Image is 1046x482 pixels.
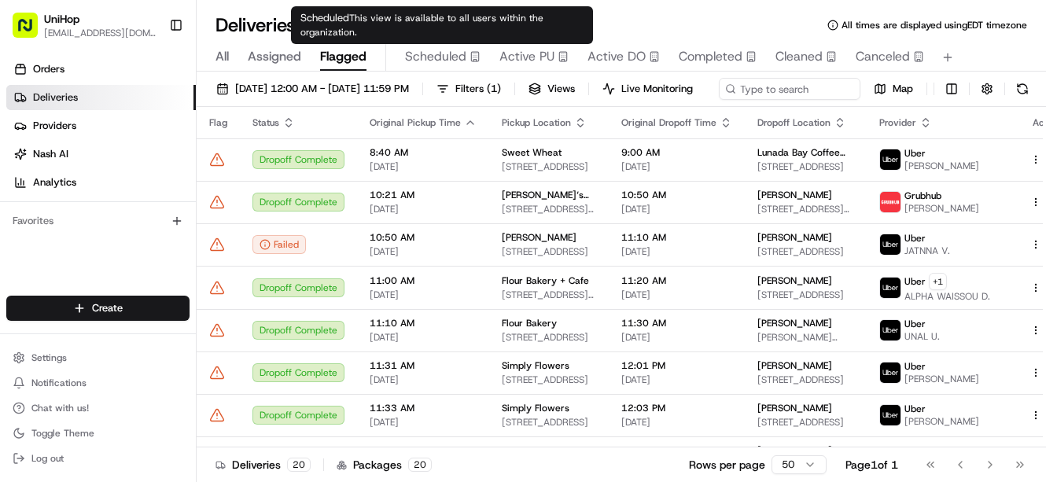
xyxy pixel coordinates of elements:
img: uber-new-logo.jpeg [880,278,901,298]
span: ALPHA WAISSOU D. [904,290,990,303]
span: [STREET_ADDRESS] [757,245,854,258]
span: [STREET_ADDRESS] [502,331,596,344]
span: [STREET_ADDRESS][US_STATE] [502,289,596,301]
span: API Documentation [149,309,252,325]
span: This view is available to all users within the organization. [300,12,543,39]
div: Start new chat [71,150,258,166]
span: Provider [879,116,916,129]
a: 💻API Documentation [127,303,259,331]
img: 1736555255976-a54dd68f-1ca7-489b-9aae-adbdc363a1c4 [31,245,44,257]
span: Map [893,82,913,96]
img: 5e692f75ce7d37001a5d71f1 [880,192,901,212]
span: Original Pickup Time [370,116,461,129]
span: [PERSON_NAME] [757,359,832,372]
span: 12:01 PM [621,359,732,372]
span: Knowledge Base [31,309,120,325]
span: 10:50 AM [621,189,732,201]
span: [STREET_ADDRESS] [502,160,596,173]
span: [DATE] [370,331,477,344]
p: Welcome 👋 [16,63,286,88]
span: [PERSON_NAME] [757,231,832,244]
span: [STREET_ADDRESS][US_STATE][PERSON_NAME] [757,203,854,215]
div: Favorites [6,208,190,234]
span: Uber [904,232,926,245]
span: 11:55 AM [621,444,732,457]
span: Active DO [587,47,646,66]
img: 1736555255976-a54dd68f-1ca7-489b-9aae-adbdc363a1c4 [16,150,44,178]
span: Uber [904,275,926,288]
span: Flagged [320,47,366,66]
div: 💻 [133,311,145,323]
span: Flour Bakery [502,317,557,329]
span: [STREET_ADDRESS] [757,289,854,301]
span: 11:20 AM [621,274,732,287]
span: 9:00 AM [621,146,732,159]
span: [PERSON_NAME] [49,244,127,256]
span: [STREET_ADDRESS][PERSON_NAME] [502,203,596,215]
button: Notifications [6,372,190,394]
button: [EMAIL_ADDRESS][DOMAIN_NAME] [44,27,157,39]
span: [PERSON_NAME][GEOGRAPHIC_DATA], [STREET_ADDRESS] [757,331,854,344]
button: Live Monitoring [595,78,700,100]
img: uber-new-logo.jpeg [880,405,901,425]
span: Uber [904,403,926,415]
span: Uber [904,318,926,330]
span: Orders [33,62,64,76]
button: UniHop[EMAIL_ADDRESS][DOMAIN_NAME] [6,6,163,44]
img: Nash [16,16,47,47]
button: Map [867,78,920,100]
button: Start new chat [267,155,286,174]
span: ( 1 ) [487,82,501,96]
span: [DATE] [370,203,477,215]
div: Packages [337,457,432,473]
button: Failed [252,235,306,254]
span: [STREET_ADDRESS] [502,245,596,258]
span: 10:21 AM [370,189,477,201]
span: North Dallas - Catering [502,444,596,457]
span: Canceled [856,47,910,66]
span: [PERSON_NAME] [904,202,979,215]
h1: Deliveries [215,13,296,38]
span: Grubhub [904,189,941,202]
span: [DATE] [621,331,732,344]
span: [PERSON_NAME] [502,231,576,244]
div: Deliveries [215,457,311,473]
span: [DATE] [621,289,732,301]
span: [PERSON_NAME] [757,444,832,457]
span: • [131,244,136,256]
img: uber-new-logo.jpeg [880,149,901,170]
button: +1 [929,273,947,290]
span: [DATE] [370,160,477,173]
span: Uber [904,147,926,160]
span: [STREET_ADDRESS] [757,373,854,386]
button: [DATE] 12:00 AM - [DATE] 11:59 PM [209,78,416,100]
span: Status [252,116,279,129]
span: [DATE] [370,416,477,429]
span: [DATE] [621,203,732,215]
span: [STREET_ADDRESS] [502,373,596,386]
button: Settings [6,347,190,369]
a: Powered byPylon [111,347,190,359]
span: 12:03 PM [621,402,732,414]
button: See all [244,201,286,220]
span: [PERSON_NAME]‘s House of Flowers [502,189,596,201]
span: Uber [904,360,926,373]
span: Nash AI [33,147,68,161]
button: Filters(1) [429,78,508,100]
p: Rows per page [689,457,765,473]
span: JATNNA V. [904,245,950,257]
span: Bolt Deliveries [904,445,968,458]
img: uber-new-logo.jpeg [880,362,901,383]
span: Live Monitoring [621,82,693,96]
span: Toggle Theme [31,427,94,440]
span: Filters [455,82,501,96]
span: [DATE] [621,373,732,386]
span: [DATE] 12:00 AM - [DATE] 11:59 PM [235,82,409,96]
span: Pickup Location [502,116,571,129]
button: Log out [6,447,190,469]
input: Type to search [719,78,860,100]
div: We're available if you need us! [71,166,216,178]
span: 11:35 AM [370,444,477,457]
